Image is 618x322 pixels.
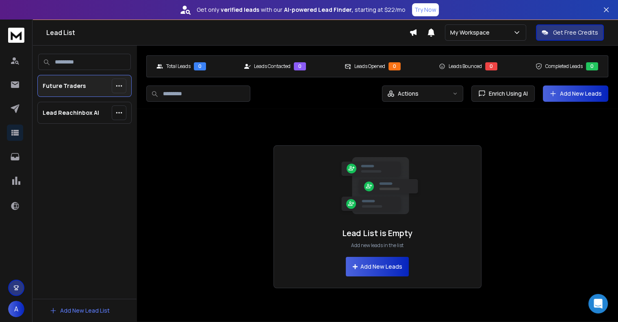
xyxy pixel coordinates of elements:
div: Open Intercom Messenger [588,294,608,313]
div: 0 [294,62,306,70]
p: Total Leads [166,63,191,70]
p: My Workspace [450,28,493,37]
button: A [8,301,24,317]
div: 0 [485,62,497,70]
h1: Lead List is Empty [342,228,412,239]
div: 0 [586,62,598,70]
h1: Lead List [46,28,409,37]
p: Add new leads in the list [351,242,403,249]
button: Add New Lead List [43,302,116,319]
p: Get Free Credits [553,28,598,37]
span: Enrich Using AI [486,90,528,98]
p: Try Now [414,6,436,14]
p: Completed Leads [545,63,583,70]
button: Add New Leads [543,85,608,102]
p: Leads Contacted [254,63,291,70]
button: Enrich Using AI [471,85,535,102]
p: Leads Opened [354,63,385,70]
p: Leads Bounced [449,63,482,70]
p: Lead Reachinbox AI [43,109,99,117]
p: Future Traders [43,82,86,90]
a: Add New Leads [549,90,602,98]
strong: AI-powered Lead Finder, [284,6,353,14]
p: Actions [398,90,419,98]
div: 0 [388,62,401,70]
button: Add New Leads [346,257,409,276]
p: Get only with our starting at $22/mo [197,6,405,14]
div: 0 [194,62,206,70]
button: Get Free Credits [536,24,604,41]
img: logo [8,28,24,43]
strong: verified leads [221,6,259,14]
button: Try Now [412,3,439,16]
